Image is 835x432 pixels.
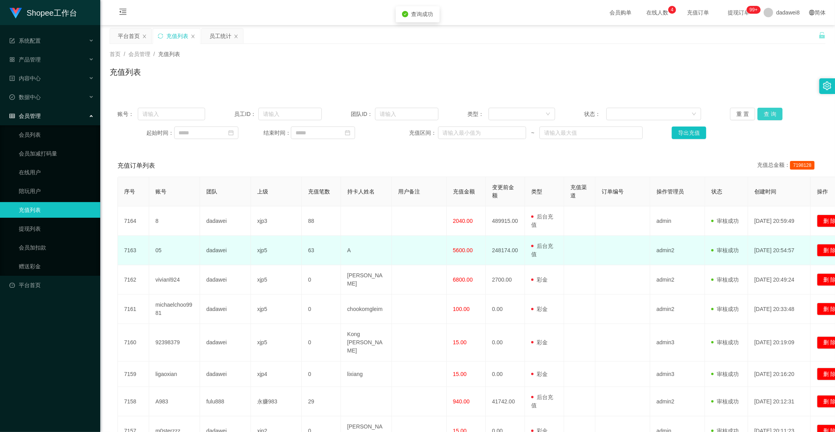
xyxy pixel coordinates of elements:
[730,108,755,120] button: 重 置
[200,206,251,236] td: dadawei
[748,265,811,295] td: [DATE] 20:49:24
[251,324,302,362] td: xjp5
[398,188,420,195] span: 用户备注
[453,398,470,405] span: 940.00
[570,184,587,199] span: 充值渠道
[486,387,525,416] td: 41742.00
[711,218,739,224] span: 审核成功
[19,146,94,161] a: 会员加减打码量
[251,265,302,295] td: xjp5
[692,112,696,117] i: 图标: down
[302,236,341,265] td: 63
[138,108,205,120] input: 请输入
[166,29,188,43] div: 充值列表
[748,362,811,387] td: [DATE] 20:16:20
[302,265,341,295] td: 0
[672,127,706,139] button: 导出充值
[748,295,811,324] td: [DATE] 20:33:48
[341,324,392,362] td: Kong [PERSON_NAME]
[19,183,94,199] a: 陪玩用户
[453,218,473,224] span: 2040.00
[650,295,705,324] td: admin2
[155,188,166,195] span: 账号
[453,306,470,312] span: 100.00
[200,324,251,362] td: dadawei
[438,127,526,139] input: 请输入最小值为
[402,11,408,17] i: icon: check-circle
[375,108,438,120] input: 请输入
[584,110,607,118] span: 状态：
[531,277,548,283] span: 彩金
[302,362,341,387] td: 0
[347,188,375,195] span: 持卡人姓名
[19,240,94,255] a: 会员加扣款
[19,258,94,274] a: 赠送彩金
[117,161,155,170] span: 充值订单列表
[9,38,41,44] span: 系统配置
[351,110,375,118] span: 团队ID：
[748,236,811,265] td: [DATE] 20:54:57
[531,213,553,228] span: 后台充值
[19,202,94,218] a: 充值列表
[531,188,542,195] span: 类型
[200,236,251,265] td: dadawei
[149,206,200,236] td: 8
[124,51,125,57] span: /
[158,51,180,57] span: 充值列表
[9,277,94,293] a: 图标: dashboard平台首页
[650,265,705,295] td: admin2
[486,362,525,387] td: 0.00
[124,188,135,195] span: 序号
[9,9,77,16] a: Shopee工作台
[9,57,15,62] i: 图标: appstore-o
[671,6,674,14] p: 4
[757,108,783,120] button: 查 询
[711,188,722,195] span: 状态
[9,8,22,19] img: logo.9652507e.png
[411,11,433,17] span: 查询成功
[118,295,149,324] td: 7161
[27,0,77,25] h1: Shopee工作台
[118,206,149,236] td: 7164
[486,265,525,295] td: 2700.00
[486,324,525,362] td: 0.00
[724,10,754,15] span: 提现订单
[258,108,322,120] input: 请输入
[118,236,149,265] td: 7163
[790,161,815,170] span: 7198128
[251,387,302,416] td: 永赚983
[118,362,149,387] td: 7159
[149,236,200,265] td: 05
[228,130,234,136] i: 图标: calendar
[9,113,15,119] i: 图标: table
[757,161,818,170] div: 充值总金额：
[819,32,826,39] i: 图标: unlock
[526,129,540,137] span: ~
[19,127,94,143] a: 会员列表
[19,164,94,180] a: 在线用户
[486,236,525,265] td: 248174.00
[711,277,739,283] span: 审核成功
[748,206,811,236] td: [DATE] 20:59:49
[9,56,41,63] span: 产品管理
[650,324,705,362] td: admin3
[200,362,251,387] td: dadawei
[747,6,761,14] sup: 206
[118,324,149,362] td: 7160
[668,6,676,14] sup: 4
[149,265,200,295] td: vivianl924
[302,324,341,362] td: 0
[251,362,302,387] td: xjp4
[118,29,140,43] div: 平台首页
[257,188,268,195] span: 上级
[748,324,811,362] td: [DATE] 20:19:09
[711,398,739,405] span: 审核成功
[251,236,302,265] td: xjp5
[754,188,776,195] span: 创建时间
[191,34,195,39] i: 图标: close
[9,76,15,81] i: 图标: profile
[453,247,473,253] span: 5600.00
[110,0,136,25] i: 图标: menu-fold
[9,75,41,81] span: 内容中心
[308,188,330,195] span: 充值笔数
